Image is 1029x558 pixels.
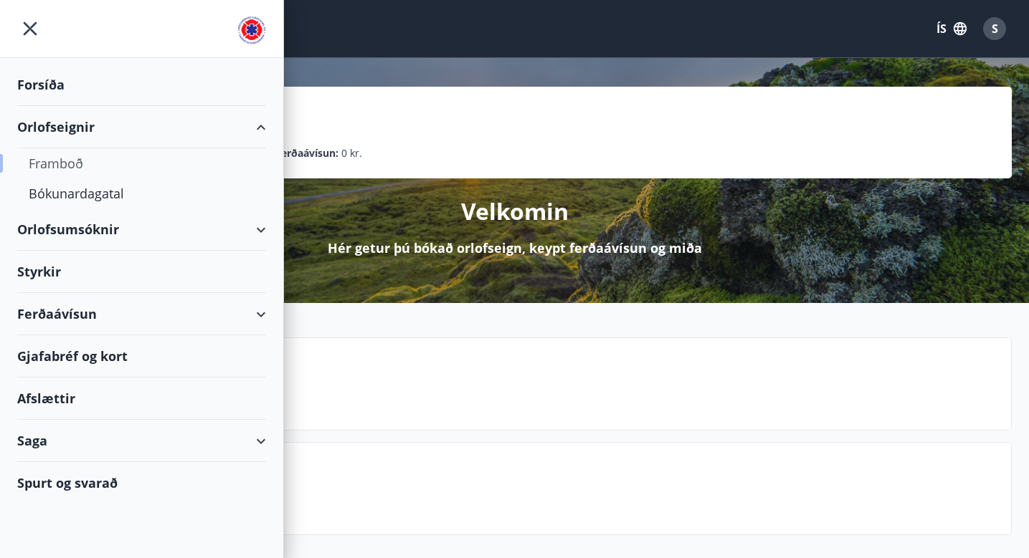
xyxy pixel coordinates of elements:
[17,16,43,42] button: menu
[461,196,569,227] p: Velkomin
[17,377,266,420] div: Afslættir
[123,374,1000,398] p: Jól og áramót
[17,462,266,504] div: Spurt og svarað
[341,145,362,161] span: 0 kr.
[17,208,266,251] div: Orlofsumsóknir
[237,16,266,44] img: union_logo
[328,239,702,257] p: Hér getur þú bókað orlofseign, keypt ferðaávísun og miða
[17,420,266,462] div: Saga
[17,64,266,106] div: Forsíða
[992,21,998,37] span: S
[123,478,1000,503] p: Spurt og svarað
[977,11,1012,46] button: S
[929,16,975,42] button: ÍS
[17,251,266,293] div: Styrkir
[17,293,266,335] div: Ferðaávísun
[275,145,338,161] p: Ferðaávísun :
[29,148,255,178] div: Framboð
[17,335,266,377] div: Gjafabréf og kort
[29,178,255,208] div: Bókunardagatal
[17,106,266,148] div: Orlofseignir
